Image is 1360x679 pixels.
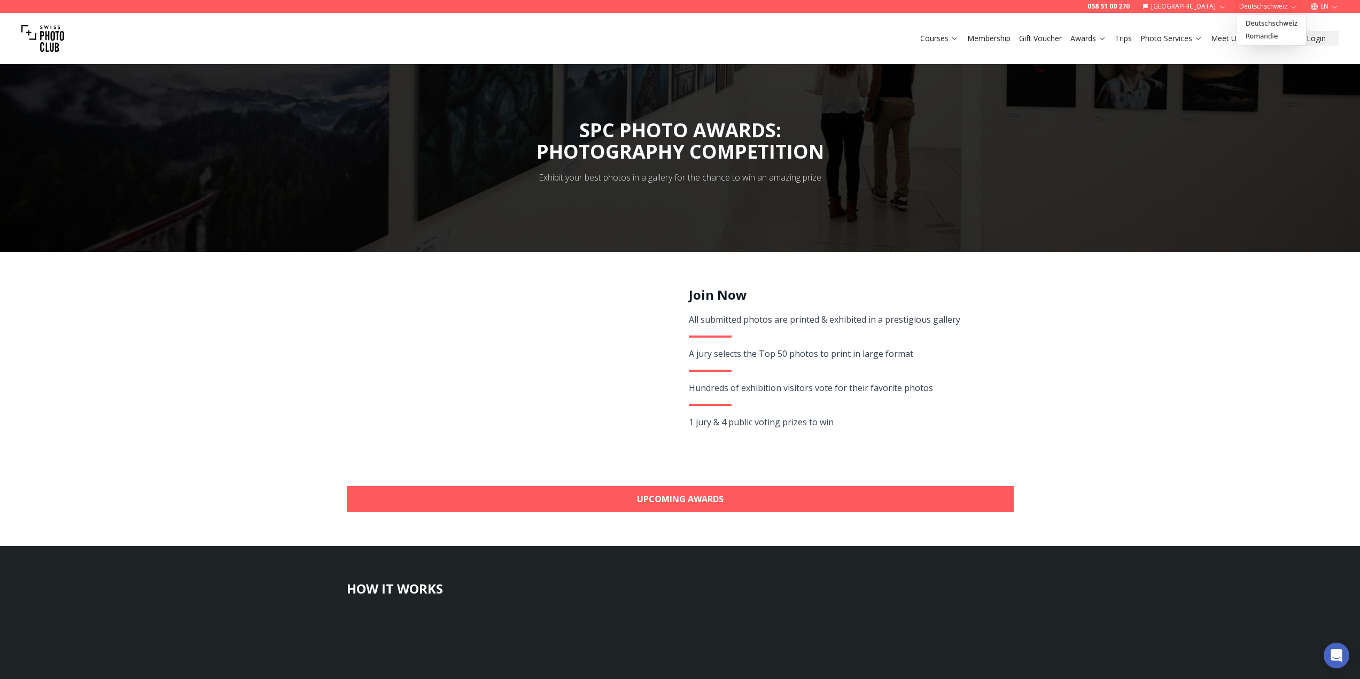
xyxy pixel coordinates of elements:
div: All submitted photos are printed & exhibited in a prestigious gallery [689,312,1001,327]
div: Open Intercom Messenger [1324,643,1349,668]
button: Login [1294,31,1339,46]
a: Photo Services [1140,33,1202,44]
a: 058 51 00 270 [1087,2,1130,11]
button: Trips [1110,31,1136,46]
div: Hundreds of exhibition visitors vote for their favorite photos [689,380,1001,395]
div: Exhibit your best photos in a gallery for the chance to win an amazing prize [539,171,821,184]
a: Upcoming Awards [347,486,1014,512]
img: Swiss photo club [21,17,64,60]
button: Membership [963,31,1015,46]
button: Gift Voucher [1015,31,1066,46]
a: Gift Voucher [1019,33,1062,44]
a: Awards [1070,33,1106,44]
h2: Join Now [689,286,1001,303]
a: Courses [920,33,959,44]
button: Courses [916,31,963,46]
button: Photo Services [1136,31,1207,46]
a: Meet Us [1211,33,1250,44]
div: PHOTOGRAPHY COMPETITION [537,141,824,162]
div: A jury selects the Top 50 photos to print in large format [689,346,1001,361]
a: Trips [1115,33,1132,44]
a: Membership [967,33,1011,44]
button: Awards [1066,31,1110,46]
a: Romandie [1239,30,1304,43]
div: 1 jury & 4 public voting prizes to win [689,415,1001,430]
span: SPC PHOTO AWARDS: [537,117,824,162]
div: Deutschschweiz [1237,15,1306,45]
h3: HOW IT WORKS [347,580,1014,597]
button: Meet Us [1207,31,1255,46]
a: Deutschschweiz [1239,17,1304,30]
